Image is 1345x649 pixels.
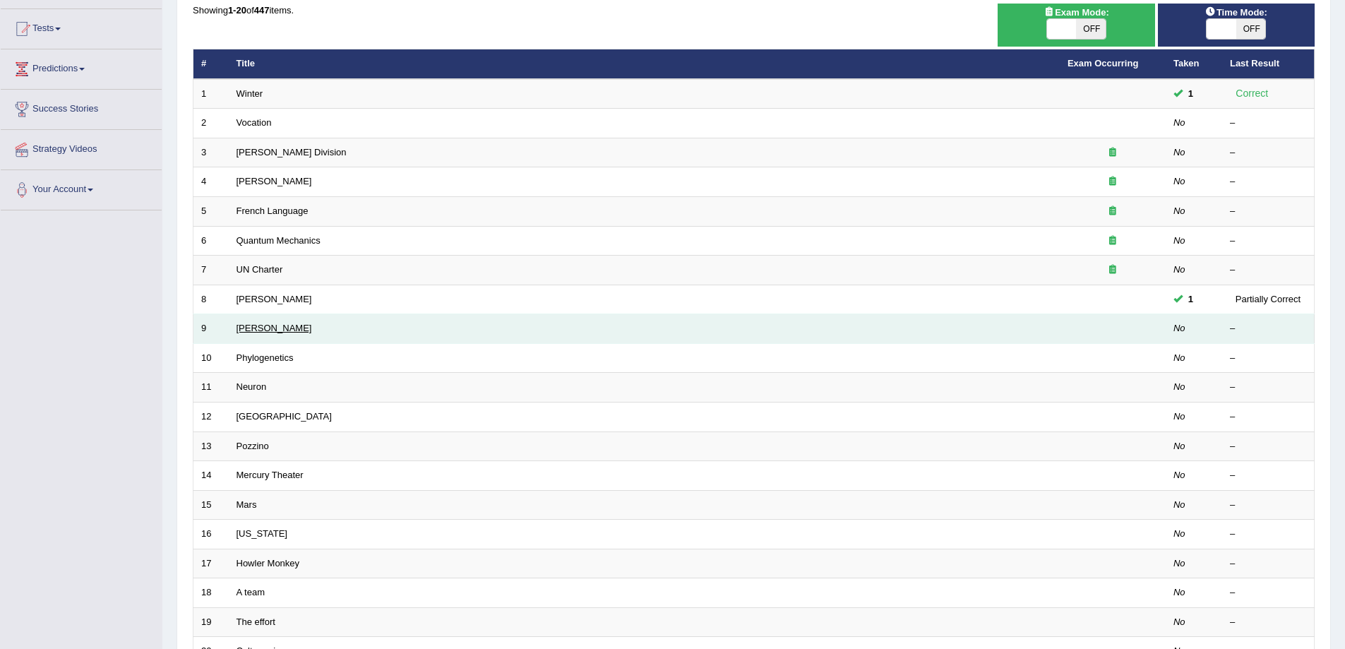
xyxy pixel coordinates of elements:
[193,226,229,256] td: 6
[1230,352,1306,365] div: –
[193,314,229,344] td: 9
[1230,499,1306,512] div: –
[228,5,246,16] b: 1-20
[237,176,312,186] a: [PERSON_NAME]
[1173,206,1185,216] em: No
[1068,58,1138,69] a: Exam Occurring
[237,147,347,157] a: [PERSON_NAME] Division
[1230,616,1306,629] div: –
[237,528,287,539] a: [US_STATE]
[1173,147,1185,157] em: No
[1173,499,1185,510] em: No
[1173,558,1185,568] em: No
[193,256,229,285] td: 7
[237,264,283,275] a: UN Charter
[1038,5,1114,20] span: Exam Mode:
[193,461,229,491] td: 14
[193,373,229,403] td: 11
[1068,263,1158,277] div: Exam occurring question
[193,4,1315,17] div: Showing of items.
[1173,176,1185,186] em: No
[237,352,294,363] a: Phylogenetics
[1236,19,1266,39] span: OFF
[237,411,332,422] a: [GEOGRAPHIC_DATA]
[1173,587,1185,597] em: No
[1173,381,1185,392] em: No
[1173,323,1185,333] em: No
[1,170,162,206] a: Your Account
[1230,322,1306,335] div: –
[1230,175,1306,189] div: –
[1230,234,1306,248] div: –
[1230,205,1306,218] div: –
[254,5,270,16] b: 447
[237,441,269,451] a: Pozzino
[237,206,309,216] a: French Language
[1230,146,1306,160] div: –
[193,490,229,520] td: 15
[193,402,229,431] td: 12
[193,578,229,608] td: 18
[237,470,304,480] a: Mercury Theater
[193,520,229,549] td: 16
[1173,411,1185,422] em: No
[1173,441,1185,451] em: No
[1173,117,1185,128] em: No
[1173,235,1185,246] em: No
[193,549,229,578] td: 17
[1230,117,1306,130] div: –
[237,499,257,510] a: Mars
[237,88,263,99] a: Winter
[1230,381,1306,394] div: –
[1166,49,1222,79] th: Taken
[1230,440,1306,453] div: –
[237,235,321,246] a: Quantum Mechanics
[1,130,162,165] a: Strategy Videos
[1200,5,1273,20] span: Time Mode:
[237,558,300,568] a: Howler Monkey
[1173,352,1185,363] em: No
[1230,557,1306,571] div: –
[1183,292,1199,306] span: You cannot take this question anymore
[193,343,229,373] td: 10
[193,607,229,637] td: 19
[1068,146,1158,160] div: Exam occurring question
[1068,234,1158,248] div: Exam occurring question
[1,90,162,125] a: Success Stories
[1,49,162,85] a: Predictions
[237,323,312,333] a: [PERSON_NAME]
[1230,586,1306,600] div: –
[1173,264,1185,275] em: No
[193,431,229,461] td: 13
[1173,617,1185,627] em: No
[1068,205,1158,218] div: Exam occurring question
[193,109,229,138] td: 2
[1076,19,1106,39] span: OFF
[237,381,267,392] a: Neuron
[1230,263,1306,277] div: –
[193,197,229,227] td: 5
[193,285,229,314] td: 8
[1,9,162,44] a: Tests
[1183,86,1199,101] span: You cannot take this question anymore
[1230,469,1306,482] div: –
[1230,292,1306,306] div: Partially Correct
[237,617,275,627] a: The effort
[1068,175,1158,189] div: Exam occurring question
[1230,528,1306,541] div: –
[193,167,229,197] td: 4
[237,294,312,304] a: [PERSON_NAME]
[1173,470,1185,480] em: No
[998,4,1154,47] div: Show exams occurring in exams
[237,117,272,128] a: Vocation
[193,138,229,167] td: 3
[1222,49,1315,79] th: Last Result
[1230,410,1306,424] div: –
[1173,528,1185,539] em: No
[193,79,229,109] td: 1
[193,49,229,79] th: #
[237,587,265,597] a: A team
[1230,85,1274,102] div: Correct
[229,49,1060,79] th: Title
